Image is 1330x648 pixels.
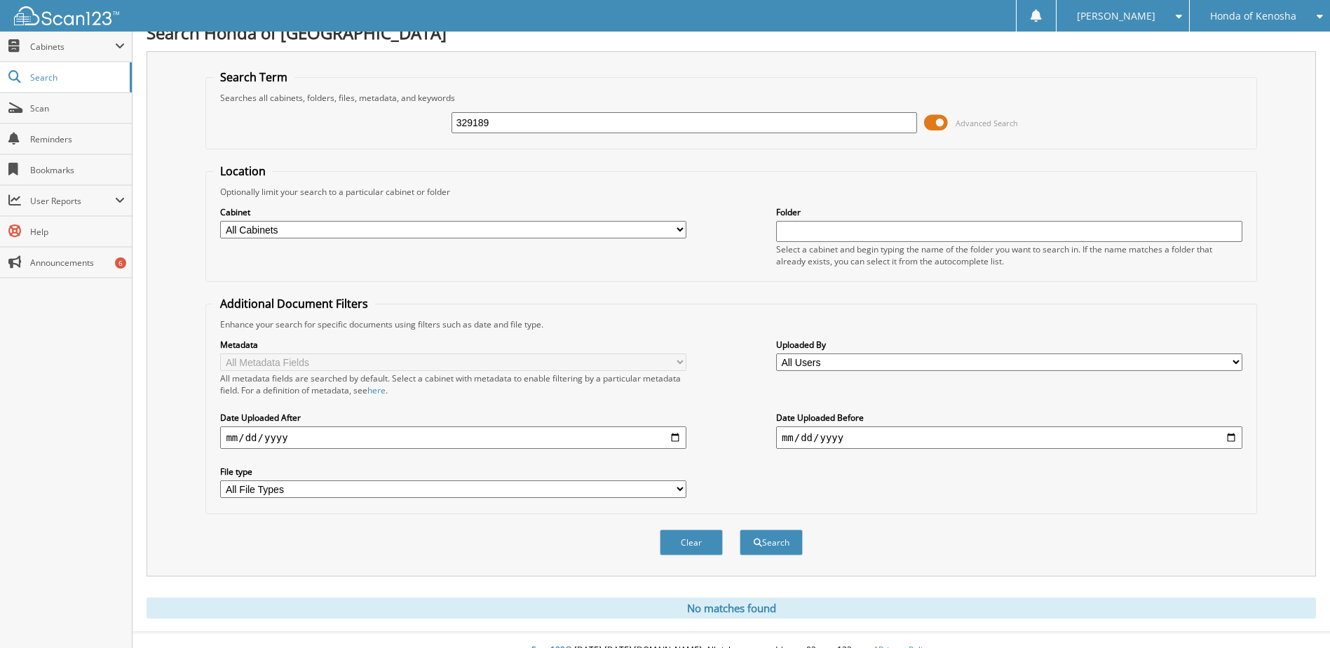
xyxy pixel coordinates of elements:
span: Bookmarks [30,164,125,176]
img: scan123-logo-white.svg [14,6,119,25]
div: Enhance your search for specific documents using filters such as date and file type. [213,318,1249,330]
span: Scan [30,102,125,114]
label: Cabinet [220,206,686,218]
div: Select a cabinet and begin typing the name of the folder you want to search in. If the name match... [776,243,1242,267]
button: Search [740,529,803,555]
span: User Reports [30,195,115,207]
label: Folder [776,206,1242,218]
span: Help [30,226,125,238]
legend: Search Term [213,69,294,85]
a: here [367,384,386,396]
div: Searches all cabinets, folders, files, metadata, and keywords [213,92,1249,104]
label: Metadata [220,339,686,351]
div: 6 [115,257,126,269]
span: Search [30,72,123,83]
div: All metadata fields are searched by default. Select a cabinet with metadata to enable filtering b... [220,372,686,396]
span: [PERSON_NAME] [1077,12,1155,20]
label: File type [220,466,686,478]
iframe: Chat Widget [1260,581,1330,648]
span: Advanced Search [956,118,1018,128]
span: Cabinets [30,41,115,53]
div: Optionally limit your search to a particular cabinet or folder [213,186,1249,198]
span: Reminders [30,133,125,145]
legend: Location [213,163,273,179]
button: Clear [660,529,723,555]
span: Announcements [30,257,125,269]
span: Honda of Kenosha [1210,12,1296,20]
label: Date Uploaded Before [776,412,1242,424]
label: Uploaded By [776,339,1242,351]
label: Date Uploaded After [220,412,686,424]
legend: Additional Document Filters [213,296,375,311]
input: start [220,426,686,449]
div: No matches found [147,598,1316,619]
h1: Search Honda of [GEOGRAPHIC_DATA] [147,21,1316,44]
input: end [776,426,1242,449]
